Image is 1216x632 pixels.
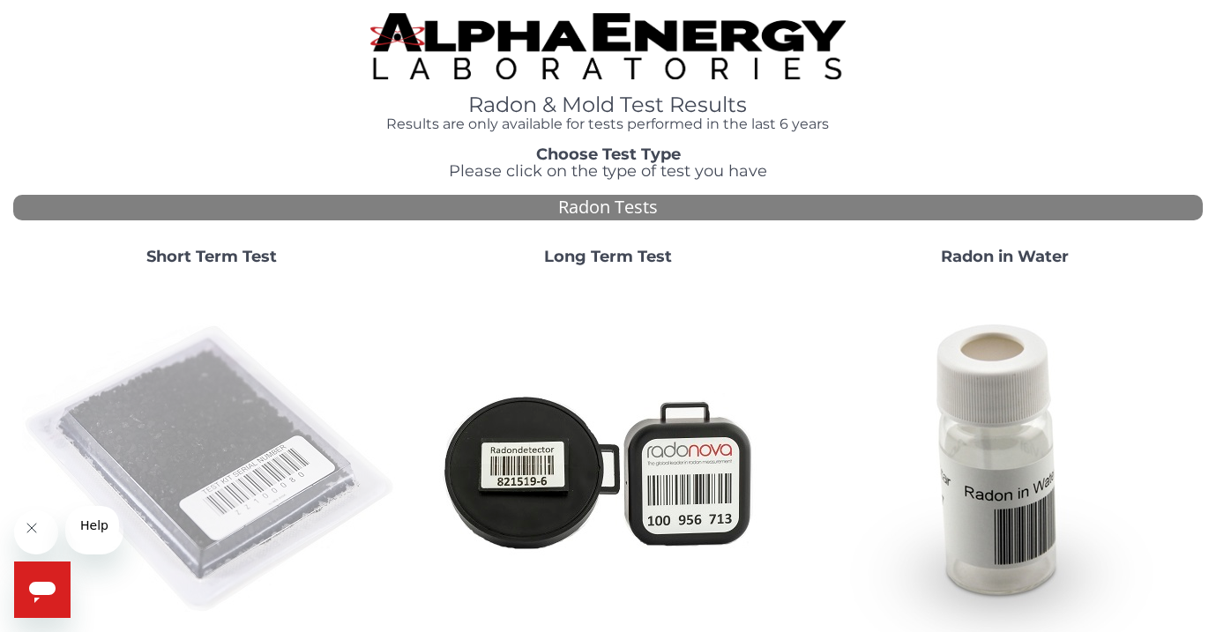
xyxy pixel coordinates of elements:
[146,247,277,266] strong: Short Term Test
[13,195,1203,220] div: Radon Tests
[536,145,681,164] strong: Choose Test Type
[65,506,123,554] iframe: Message from company
[370,93,847,116] h1: Radon & Mold Test Results
[14,561,71,618] iframe: Button to launch messaging window
[370,116,847,132] h4: Results are only available for tests performed in the last 6 years
[370,13,847,79] img: TightCrop.jpg
[14,510,58,554] iframe: Close message
[544,247,672,266] strong: Long Term Test
[449,161,767,181] span: Please click on the type of test you have
[941,247,1069,266] strong: Radon in Water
